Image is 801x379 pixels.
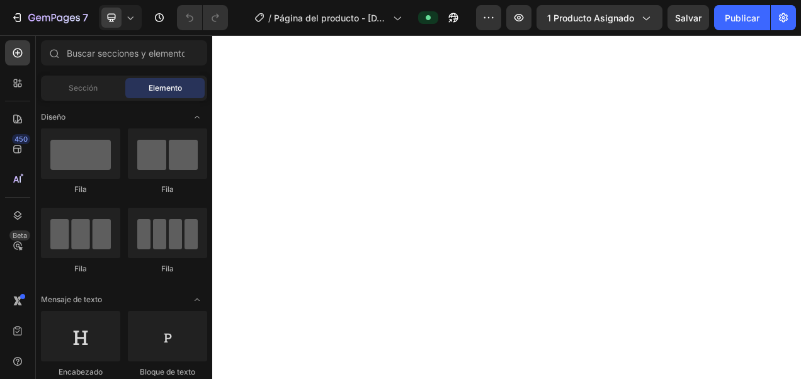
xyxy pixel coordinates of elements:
[128,184,207,195] div: Fila
[12,134,30,144] div: 450
[41,294,102,305] span: Mensaje de texto
[69,82,98,94] span: Sección
[41,111,65,123] span: Diseño
[149,82,182,94] span: Elemento
[41,366,120,378] div: Encabezado
[274,11,388,25] span: Página del producto - [DATE][PERSON_NAME] 12:33:43
[82,10,88,25] p: 7
[212,35,801,379] iframe: Design area
[725,11,759,25] font: Publicar
[177,5,228,30] div: Deshacer/Rehacer
[537,5,662,30] button: 1 producto asignado
[547,11,634,25] span: 1 producto asignado
[41,263,120,274] div: Fila
[41,184,120,195] div: Fila
[5,5,94,30] button: 7
[41,40,207,65] input: Buscar secciones y elementos
[268,11,271,25] span: /
[668,5,709,30] button: Salvar
[128,263,207,274] div: Fila
[9,230,30,240] div: Beta
[187,107,207,127] span: Alternar abierto
[128,366,207,378] div: Bloque de texto
[714,5,770,30] button: Publicar
[187,290,207,310] span: Alternar abierto
[675,13,702,23] span: Salvar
